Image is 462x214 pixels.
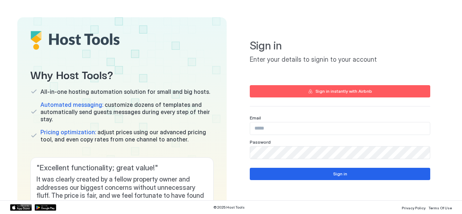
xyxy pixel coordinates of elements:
span: Forgot your password? [309,199,371,206]
button: Sign in [250,168,430,180]
span: adjust prices using our advanced pricing tool, and even copy rates from one channel to another. [40,128,214,143]
a: Terms Of Use [428,204,452,211]
input: Input Field [250,122,430,135]
span: All-in-one hosting automation solution for small and big hosts. [40,88,210,95]
a: Forgot your password? [309,199,371,206]
span: Email [250,115,261,121]
span: Sign in [250,39,430,53]
span: Why Host Tools? [30,66,214,82]
span: Password [250,139,271,145]
div: Sign in [333,171,347,177]
button: Sign in instantly with Airbnb [250,85,430,97]
span: It was clearly created by a fellow property owner and addresses our biggest concerns without unne... [36,175,208,208]
span: Pricing optimization: [40,128,96,136]
a: App Store [10,204,32,211]
span: customize dozens of templates and automatically send guests messages during every step of their s... [40,101,214,123]
span: Automated messaging: [40,101,103,108]
span: Privacy Policy [402,206,426,210]
span: © 2025 Host Tools [213,205,245,210]
span: " Excellent functionality; great value! " [36,163,208,172]
span: Terms Of Use [428,206,452,210]
input: Input Field [250,147,430,159]
div: Sign in instantly with Airbnb [315,88,372,95]
span: Enter your details to signin to your account [250,56,430,64]
a: Privacy Policy [402,204,426,211]
a: Google Play Store [35,204,56,211]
